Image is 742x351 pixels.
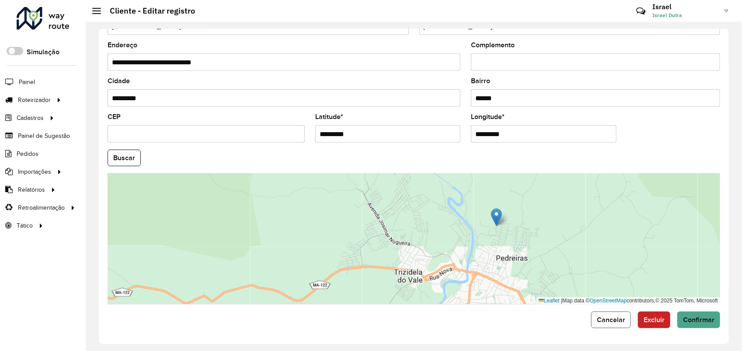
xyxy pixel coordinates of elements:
span: Painel [19,77,35,87]
label: Bairro [471,76,490,86]
div: Map data © contributors,© 2025 TomTom, Microsoft [536,297,720,305]
span: Israel Dutra [652,11,718,19]
a: Contato Rápido [631,2,650,21]
span: Retroalimentação [18,203,65,212]
label: Complemento [471,40,515,50]
button: Confirmar [677,312,720,328]
span: Confirmar [683,316,714,323]
span: | [561,298,562,304]
span: Painel de Sugestão [18,131,70,140]
h3: Israel [652,3,718,11]
label: CEP [108,112,121,122]
span: Tático [17,221,33,230]
label: Latitude [315,112,343,122]
a: Leaflet [539,298,560,304]
span: Relatórios [18,185,45,194]
span: Excluir [644,316,665,323]
span: Roteirizador [18,95,51,105]
span: Pedidos [17,149,38,158]
button: Cancelar [591,312,631,328]
span: Cadastros [17,113,44,123]
label: Simulação [27,47,59,57]
h2: Cliente - Editar registro [101,6,195,16]
button: Buscar [108,150,141,166]
a: OpenStreetMap [590,298,627,304]
span: Importações [18,167,51,176]
label: Cidade [108,76,130,86]
img: Marker [491,208,502,226]
label: Endereço [108,40,137,50]
span: Cancelar [597,316,625,323]
button: Excluir [638,312,670,328]
label: Longitude [471,112,505,122]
